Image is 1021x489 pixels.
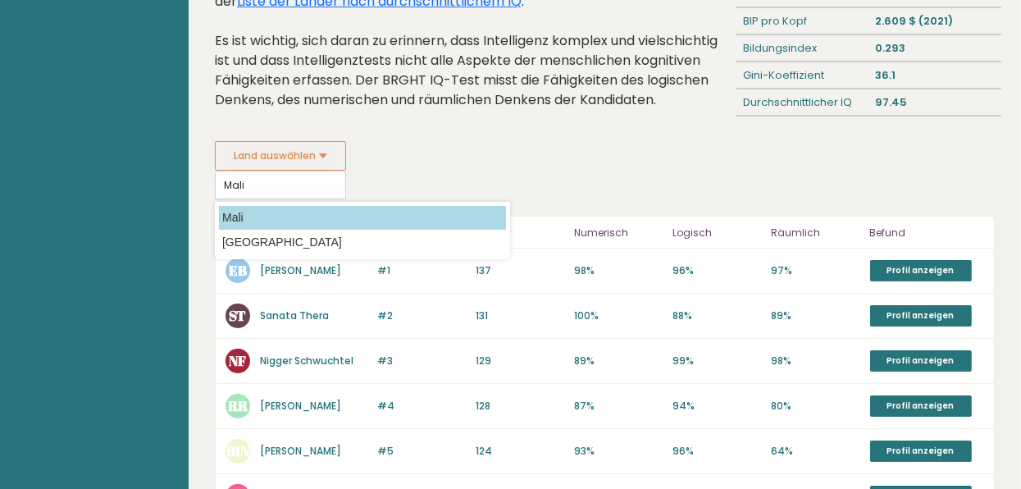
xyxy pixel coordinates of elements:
p: 100% [574,308,663,323]
a: Profil anzeigen [870,395,972,417]
a: [PERSON_NAME] [260,399,341,413]
a: Sanata Thera [260,308,329,322]
a: Profil anzeigen [870,441,972,462]
a: Profil anzeigen [870,305,972,327]
p: 80% [771,399,859,414]
p: Numerisch [574,223,663,243]
a: [PERSON_NAME] [260,444,341,458]
p: #1 [377,263,466,278]
button: Land auswählen [215,141,346,171]
p: 93% [574,444,663,459]
p: Räumlich [771,223,859,243]
p: #4 [377,399,466,414]
a: Nigger Schwuchtel [260,354,353,368]
p: 96% [672,263,761,278]
div: BIP pro Kopf [736,8,868,34]
text: ST [230,306,247,325]
option: Mali [219,206,506,230]
div: Durchschnittlicher IQ [736,89,868,116]
p: 128 [476,399,564,414]
div: 2.609 $ (2021) [869,8,1001,34]
p: 98% [771,354,859,368]
a: [PERSON_NAME] [260,263,341,277]
p: 88% [672,308,761,323]
div: 0.293 [869,35,1001,62]
p: Befund [870,223,984,243]
p: 89% [574,354,663,368]
text: NF [230,351,247,370]
div: 97.45 [869,89,1001,116]
input: Wählen Sie Ihr Land aus [215,171,346,199]
div: 36.1 [869,62,1001,89]
p: #5 [377,444,466,459]
option: [GEOGRAPHIC_DATA] [219,231,506,254]
p: 129 [476,354,564,368]
text: EB [229,261,247,280]
p: 87% [574,399,663,414]
p: 131 [476,308,564,323]
a: Profil anzeigen [870,350,972,372]
p: #3 [377,354,466,368]
p: Logisch [672,223,761,243]
div: Bildungsindex [736,35,868,62]
text: BIN [226,441,250,460]
div: Gini-Koeffizient [736,62,868,89]
p: 96% [672,444,761,459]
p: 97% [771,263,859,278]
p: 94% [672,399,761,414]
p: 64% [771,444,859,459]
text: RR [227,396,248,415]
p: #2 [377,308,466,323]
p: IQ [476,223,564,243]
p: 137 [476,263,564,278]
p: 98% [574,263,663,278]
a: Profil anzeigen [870,260,972,281]
p: 124 [476,444,564,459]
p: 89% [771,308,859,323]
p: 99% [672,354,761,368]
